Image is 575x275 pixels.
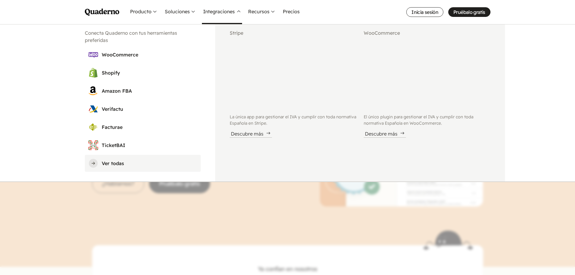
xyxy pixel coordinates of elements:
a: Verifactu [85,101,201,117]
h3: Facturae [102,123,197,131]
a: WooCommerce [85,46,201,63]
a: Pruébalo gratis [448,7,490,17]
a: Amazon FBA [85,82,201,99]
h3: Verifactu [102,105,197,113]
h2: Conecta Quaderno con tus herramientas preferidas [85,29,201,44]
img: Pieces of a puzzle with Stripe and Quaderno logos [230,39,356,110]
a: Ver todas [85,155,201,172]
h2: Stripe [230,29,356,37]
p: La única app para gestionar el IVA y cumplir con toda normativa Española en Stripe. [230,114,356,126]
img: Pieces of a puzzle with WooCommerce and Quaderno logos [364,39,490,110]
a: Pieces of a puzzle with WooCommerce and Quaderno logosEl único plugin para gestionar el IVA y cum... [364,39,490,138]
a: Pieces of a puzzle with Stripe and Quaderno logosLa única app para gestionar el IVA y cumplir con... [230,39,356,138]
a: Shopify [85,64,201,81]
h3: TicketBAI [102,142,197,149]
h3: Amazon FBA [102,87,197,94]
a: Facturae [85,119,201,136]
h3: Shopify [102,69,197,76]
h2: WooCommerce [364,29,490,37]
a: TicketBAI [85,137,201,154]
h3: WooCommerce [102,51,197,58]
h3: Ver todas [102,160,197,167]
a: Inicia sesión [406,7,443,17]
div: Descubre más [364,130,406,138]
p: El único plugin para gestionar el IVA y cumplir con toda normativa Española en WooCommerce. [364,114,490,126]
div: Descubre más [230,130,272,138]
